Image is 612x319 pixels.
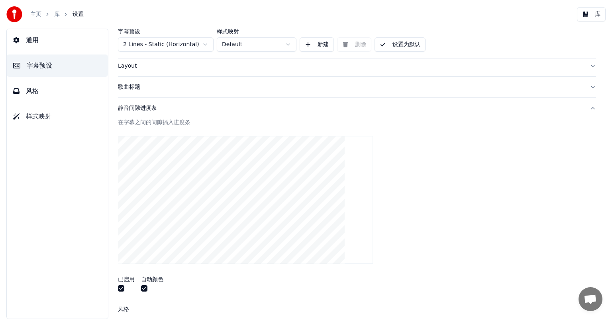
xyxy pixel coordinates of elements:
[73,10,84,18] span: 设置
[54,10,60,18] a: 库
[577,7,606,21] button: 库
[579,287,602,311] a: 打開聊天
[141,276,163,282] label: 自动颜色
[27,61,52,70] span: 字幕预设
[7,80,108,102] button: 风格
[7,54,108,77] button: 字幕预设
[118,56,596,76] button: Layout
[6,6,22,22] img: youka
[118,306,129,312] label: 风格
[7,105,108,128] button: 样式映射
[300,37,334,52] button: 新建
[118,77,596,97] button: 歌曲标题
[118,119,596,126] div: 在字幕之间的间隙插入进度条
[118,29,214,34] label: 字幕预设
[118,83,583,91] div: 歌曲标题
[118,104,583,112] div: 静音间隙进度条
[26,35,39,45] span: 通用
[26,112,51,121] span: 样式映射
[118,98,596,119] button: 静音间隙进度条
[30,10,84,18] nav: breadcrumb
[30,10,41,18] a: 主页
[26,86,39,96] span: 风格
[7,29,108,51] button: 通用
[118,62,583,70] div: Layout
[375,37,426,52] button: 设置为默认
[118,276,135,282] label: 已启用
[217,29,296,34] label: 样式映射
